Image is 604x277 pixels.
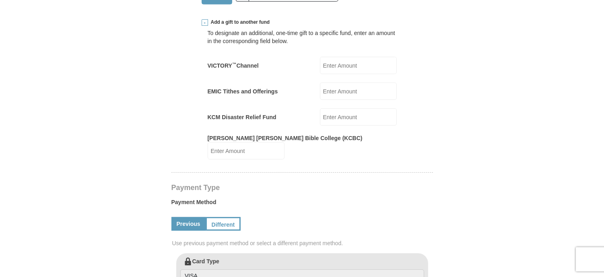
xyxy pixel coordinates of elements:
label: [PERSON_NAME] [PERSON_NAME] Bible College (KCBC) [208,134,363,142]
a: Previous [171,217,206,231]
input: Enter Amount [320,57,397,74]
span: Use previous payment method or select a different payment method. [172,239,434,247]
sup: ™ [232,62,237,66]
input: Enter Amount [320,83,397,100]
label: KCM Disaster Relief Fund [208,113,276,121]
input: Enter Amount [208,142,284,159]
label: VICTORY Channel [208,62,259,70]
label: EMIC Tithes and Offerings [208,87,278,95]
a: Different [206,217,241,231]
h4: Payment Type [171,184,433,191]
span: Add a gift to another fund [208,19,270,26]
label: Payment Method [171,198,433,210]
div: To designate an additional, one-time gift to a specific fund, enter an amount in the correspondin... [208,29,397,45]
input: Enter Amount [320,108,397,126]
